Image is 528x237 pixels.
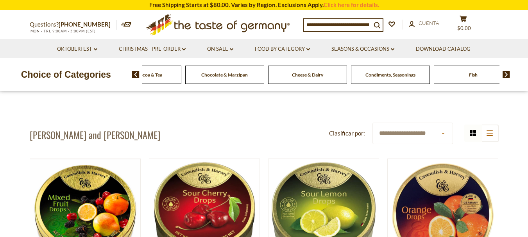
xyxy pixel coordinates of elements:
a: [PHONE_NUMBER] [59,21,111,28]
a: Food By Category [255,45,310,53]
a: Chocolate & Marzipan [201,72,248,78]
span: MON - FRI, 9:00AM - 5:00PM (EST) [30,29,96,33]
a: On Sale [207,45,233,53]
a: Download Catalog [416,45,471,53]
a: Oktoberfest [57,45,97,53]
a: Coffee, Cocoa & Tea [121,72,162,78]
button: $0.00 [452,15,475,35]
label: Clasificar por: [329,128,365,138]
img: next arrow [503,71,510,78]
p: Questions? [30,20,116,30]
a: Seasons & Occasions [331,45,394,53]
img: previous arrow [132,71,140,78]
a: Cheese & Dairy [292,72,323,78]
span: Cuenta [419,20,439,26]
span: $0.00 [457,25,471,31]
a: Cuenta [409,19,439,28]
a: Christmas - PRE-ORDER [119,45,186,53]
a: Fish [469,72,478,78]
a: Condiments, Seasonings [365,72,415,78]
h1: [PERSON_NAME] and [PERSON_NAME] [30,129,160,141]
a: Click here for details. [324,1,379,8]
